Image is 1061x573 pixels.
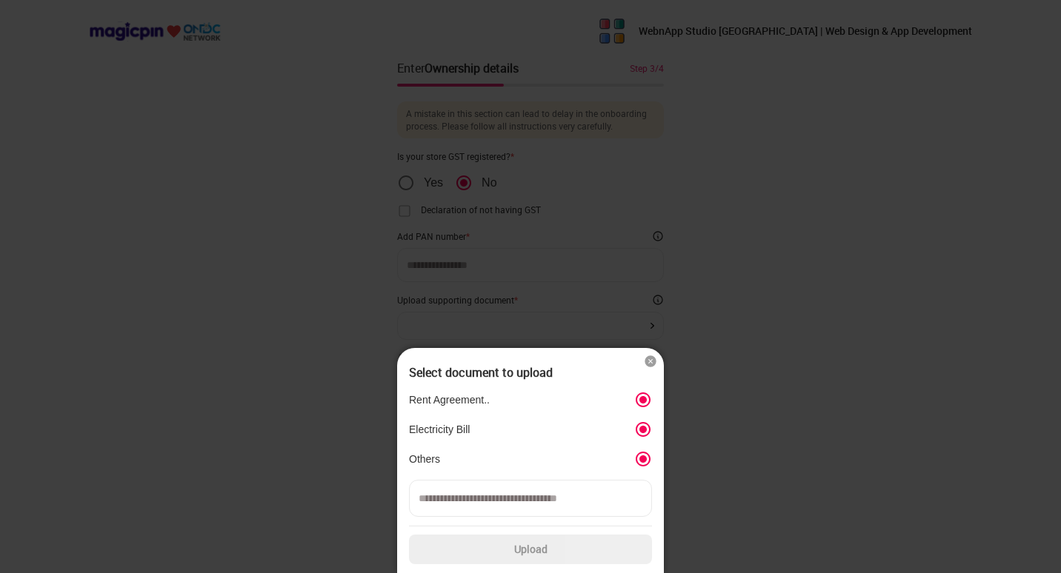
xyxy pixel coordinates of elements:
p: Rent Agreement.. [409,393,490,406]
div: position [409,385,652,474]
p: Others [409,452,440,466]
div: Select document to upload [409,366,652,379]
p: Electricity Bill [409,423,470,436]
img: cross_icon.7ade555c.svg [643,354,658,369]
